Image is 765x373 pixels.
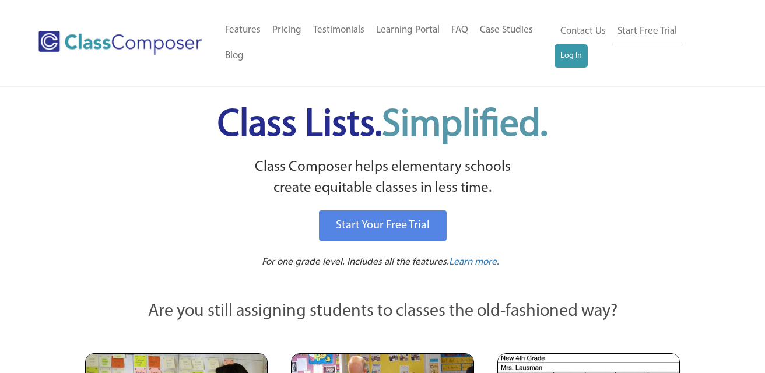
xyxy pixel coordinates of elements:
[319,210,447,241] a: Start Your Free Trial
[449,257,499,267] span: Learn more.
[445,17,474,43] a: FAQ
[382,107,548,145] span: Simplified.
[219,43,250,69] a: Blog
[336,220,430,231] span: Start Your Free Trial
[85,299,680,325] p: Are you still assigning students to classes the old-fashioned way?
[83,157,682,199] p: Class Composer helps elementary schools create equitable classes in less time.
[262,257,449,267] span: For one grade level. Includes all the features.
[555,19,612,44] a: Contact Us
[219,17,555,69] nav: Header Menu
[474,17,539,43] a: Case Studies
[38,31,202,55] img: Class Composer
[219,17,266,43] a: Features
[555,19,718,68] nav: Header Menu
[307,17,370,43] a: Testimonials
[555,44,588,68] a: Log In
[370,17,445,43] a: Learning Portal
[449,255,499,270] a: Learn more.
[266,17,307,43] a: Pricing
[217,107,548,145] span: Class Lists.
[612,19,683,45] a: Start Free Trial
